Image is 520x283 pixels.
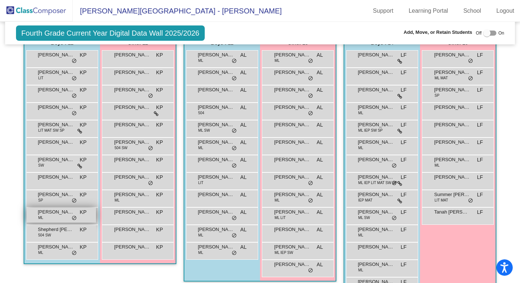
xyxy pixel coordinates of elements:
[38,163,44,168] span: SW
[401,156,407,164] span: LF
[38,215,43,220] span: ML
[477,139,483,146] span: LF
[114,156,151,163] span: [PERSON_NAME]
[274,191,311,198] span: [PERSON_NAME]
[114,174,151,181] span: [PERSON_NAME]
[80,139,87,146] span: KP
[468,58,473,64] span: do_not_disturb_alt
[198,180,203,186] span: LIT
[477,104,483,111] span: LF
[240,191,247,199] span: AL
[72,111,77,116] span: do_not_disturb_alt
[308,198,313,204] span: do_not_disturb_alt
[156,226,163,234] span: KP
[114,51,151,59] span: [PERSON_NAME]
[114,243,151,251] span: [PERSON_NAME]
[198,191,234,198] span: [PERSON_NAME]
[16,25,205,41] span: Fourth Grade Current Year Digital Data Wall 2025/2026
[317,69,323,76] span: AL
[38,69,74,76] span: [PERSON_NAME]
[401,208,407,216] span: LF
[403,5,454,17] a: Learning Portal
[358,139,394,146] span: [PERSON_NAME]
[156,121,163,129] span: KP
[114,86,151,93] span: [PERSON_NAME]
[476,30,482,36] span: Off
[401,51,407,59] span: LF
[115,198,120,203] span: ML
[317,104,323,111] span: AL
[317,51,323,59] span: AL
[156,156,163,164] span: KP
[275,58,280,63] span: ML
[358,226,394,233] span: [PERSON_NAME]
[274,104,311,111] span: [PERSON_NAME]
[274,86,311,93] span: [PERSON_NAME]
[80,104,87,111] span: KP
[232,163,237,169] span: do_not_disturb_alt
[38,243,74,251] span: [PERSON_NAME]
[240,208,247,216] span: AL
[317,226,323,234] span: AL
[38,226,74,233] span: Shepherd [PERSON_NAME]
[114,121,151,128] span: [PERSON_NAME]
[434,208,471,216] span: Tanah [PERSON_NAME]
[232,250,237,256] span: do_not_disturb_alt
[358,174,394,181] span: [PERSON_NAME]
[38,128,64,133] span: LIT MAT SW SP
[80,191,87,199] span: KP
[392,180,397,186] span: do_not_disturb_alt
[434,69,471,76] span: [PERSON_NAME]
[392,163,397,169] span: do_not_disturb_alt
[274,51,311,59] span: [PERSON_NAME]
[358,145,363,151] span: ML
[477,191,483,199] span: LF
[404,29,472,36] span: Add, Move, or Retain Students
[317,139,323,146] span: AL
[358,69,394,76] span: [PERSON_NAME]
[156,174,163,181] span: KP
[240,139,247,146] span: AL
[240,104,247,111] span: AL
[358,128,383,133] span: ML IEP SW SP
[156,51,163,59] span: KP
[435,163,440,168] span: ML
[156,139,163,146] span: KP
[198,139,234,146] span: [PERSON_NAME]
[317,174,323,181] span: AL
[308,111,313,116] span: do_not_disturb_alt
[468,76,473,81] span: do_not_disturb_alt
[401,191,407,199] span: LF
[317,243,323,251] span: AL
[358,215,370,220] span: ML SW
[358,180,397,186] span: ML IEP LIT MAT SW SP
[240,226,247,234] span: AL
[80,121,87,129] span: KP
[156,104,163,111] span: KP
[232,76,237,81] span: do_not_disturb_alt
[80,243,87,251] span: KP
[358,243,394,251] span: [PERSON_NAME]
[198,121,234,128] span: [PERSON_NAME]
[367,5,399,17] a: Support
[38,208,74,216] span: [PERSON_NAME] ([PERSON_NAME]) [PERSON_NAME]
[434,51,471,59] span: [PERSON_NAME]
[80,69,87,76] span: KP
[240,156,247,164] span: AL
[115,145,128,151] span: 504 SW
[308,93,313,99] span: do_not_disturb_alt
[275,250,293,255] span: ML IEP SW
[198,243,234,251] span: [PERSON_NAME]
[401,243,407,251] span: LF
[198,86,234,93] span: [PERSON_NAME]
[80,226,87,234] span: KP
[401,261,407,268] span: LF
[434,121,471,128] span: [PERSON_NAME]
[477,51,483,59] span: LF
[477,208,483,216] span: LF
[38,51,74,59] span: [PERSON_NAME]
[274,156,311,163] span: [PERSON_NAME]
[80,51,87,59] span: KP
[73,5,282,17] span: [PERSON_NAME][GEOGRAPHIC_DATA] - [PERSON_NAME]
[401,69,407,76] span: LF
